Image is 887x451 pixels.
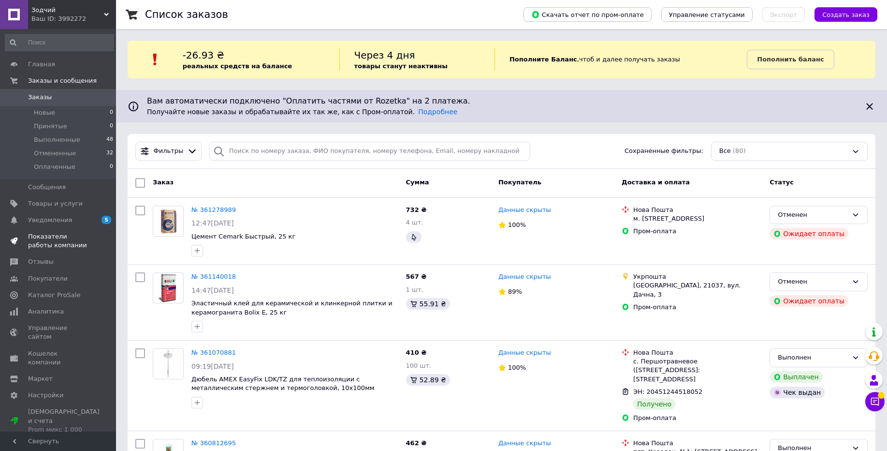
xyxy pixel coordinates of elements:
span: 1 шт. [406,286,423,293]
div: Нова Пошта [633,439,762,448]
div: Чек выдан [770,387,825,398]
span: 0 [110,108,113,117]
span: Маркет [28,375,53,383]
div: [GEOGRAPHIC_DATA], 21037, вул. Дачна, 3 [633,281,762,299]
span: 09:19[DATE] [191,362,234,370]
div: Выполнен [778,353,848,363]
span: Кошелек компании [28,349,89,367]
span: Показатели работы компании [28,232,89,250]
span: Товары и услуги [28,199,83,208]
span: Покупатели [28,274,68,283]
span: Управление статусами [669,11,745,18]
div: Отменен [778,277,848,287]
span: [DEMOGRAPHIC_DATA] и счета [28,407,100,434]
span: Все [719,147,731,156]
span: Управление сайтом [28,324,89,341]
input: Поиск по номеру заказа, ФИО покупателя, номеру телефона, Email, номеру накладной [209,142,530,161]
span: 32 [106,149,113,158]
a: № 360812695 [191,439,236,447]
span: 100% [508,364,526,371]
span: 732 ₴ [406,206,427,213]
b: Пополните Баланс [509,56,577,63]
div: Пром-оплата [633,414,762,422]
span: 4 шт. [406,219,423,226]
a: Пополнить баланс [747,50,834,69]
h1: Список заказов [145,9,228,20]
a: Данные скрыты [498,206,551,215]
div: Ожидает оплаты [770,295,848,307]
input: Поиск [5,34,114,51]
span: 14:47[DATE] [191,286,234,294]
span: 410 ₴ [406,349,427,356]
span: 89% [508,288,522,295]
span: Сумма [406,179,429,186]
div: , чтоб и далее получать заказы [494,48,747,71]
span: (80) [733,147,746,154]
span: 0 [110,122,113,131]
span: Главная [28,60,55,69]
div: Prom микс 1 000 [28,425,100,434]
img: Фото товару [153,273,183,303]
span: 48 [106,135,113,144]
div: 55.91 ₴ [406,298,450,310]
a: № 361140018 [191,273,236,280]
span: Заказы [28,93,52,102]
div: Ожидает оплаты [770,228,848,240]
span: Новые [34,108,55,117]
span: Получайте новые заказы и обрабатывайте их так же, как с Пром-оплатой. [147,108,457,116]
a: Фото товару [153,272,184,303]
span: Оплаченные [34,163,75,171]
span: Заказ [153,179,174,186]
a: Подробнее [418,108,457,116]
div: м. [STREET_ADDRESS] [633,214,762,223]
a: № 361278989 [191,206,236,213]
b: товары станут неактивны [354,62,448,70]
a: Дюбель AMEX EasyFix LDK/TZ для теплоизоляции с металлическим стержнем и термоголовкой, 10х100мм [191,376,375,392]
img: :exclamation: [148,52,162,67]
div: Отменен [778,210,848,220]
span: ЭН: 20451244518052 [633,388,702,395]
a: № 361070881 [191,349,236,356]
span: Сообщения [28,183,66,192]
a: Фото товару [153,348,184,379]
span: -26.93 ₴ [183,49,224,61]
span: Принятые [34,122,67,131]
div: 52.89 ₴ [406,374,450,386]
span: Выполненные [34,135,80,144]
span: Вам автоматически подключено "Оплатить частями от Rozetka" на 2 платежа. [147,96,856,107]
button: Создать заказ [814,7,877,22]
span: Каталог ProSale [28,291,80,300]
span: 0 [110,163,113,171]
div: Ваш ID: 3992272 [31,15,116,23]
button: Управление статусами [661,7,753,22]
span: 567 ₴ [406,273,427,280]
span: Сохраненные фильтры: [625,147,703,156]
span: Статус [770,179,794,186]
div: Пром-оплата [633,303,762,312]
a: Данные скрыты [498,348,551,358]
span: Через 4 дня [354,49,415,61]
div: Нова Пошта [633,206,762,214]
a: Фото товару [153,206,184,237]
span: Уведомления [28,216,72,225]
span: Фильтры [154,147,184,156]
a: Цемент Cemark Быстрый, 25 кг [191,233,295,240]
span: 100% [508,221,526,228]
a: Данные скрыты [498,272,551,282]
a: Эластичный клей для керамической и клинкерной плитки и керамогранита Bolix E, 25 кг [191,300,393,316]
span: Покупатель [498,179,541,186]
span: Отмененные [34,149,76,158]
div: Получено [633,398,675,410]
img: Фото товару [153,349,183,379]
span: Заказы и сообщения [28,76,97,85]
button: Скачать отчет по пром-оплате [523,7,652,22]
a: Создать заказ [805,11,877,18]
span: 462 ₴ [406,439,427,447]
span: Настройки [28,391,63,400]
span: 12:47[DATE] [191,219,234,227]
b: реальных средств на балансе [183,62,292,70]
span: Отзывы [28,257,54,266]
span: Доставка и оплата [622,179,690,186]
div: Укрпошта [633,272,762,281]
